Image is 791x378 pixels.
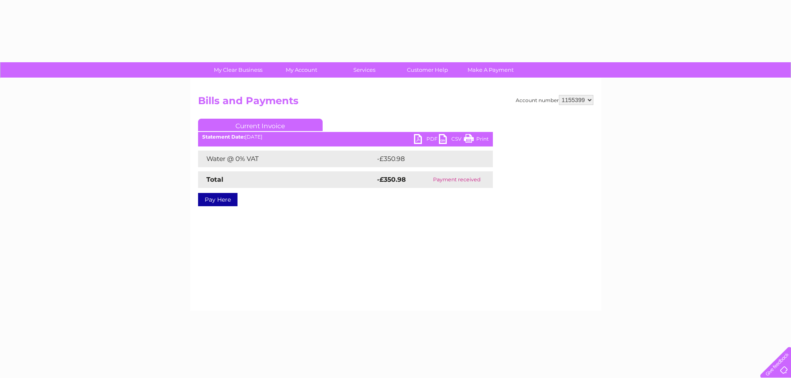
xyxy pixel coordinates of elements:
[456,62,525,78] a: Make A Payment
[439,134,464,146] a: CSV
[202,134,245,140] b: Statement Date:
[198,151,375,167] td: Water @ 0% VAT
[375,151,479,167] td: -£350.98
[414,134,439,146] a: PDF
[204,62,272,78] a: My Clear Business
[421,171,492,188] td: Payment received
[267,62,336,78] a: My Account
[330,62,399,78] a: Services
[377,176,406,183] strong: -£350.98
[393,62,462,78] a: Customer Help
[198,134,493,140] div: [DATE]
[516,95,593,105] div: Account number
[464,134,489,146] a: Print
[206,176,223,183] strong: Total
[198,119,323,131] a: Current Invoice
[198,95,593,111] h2: Bills and Payments
[198,193,238,206] a: Pay Here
